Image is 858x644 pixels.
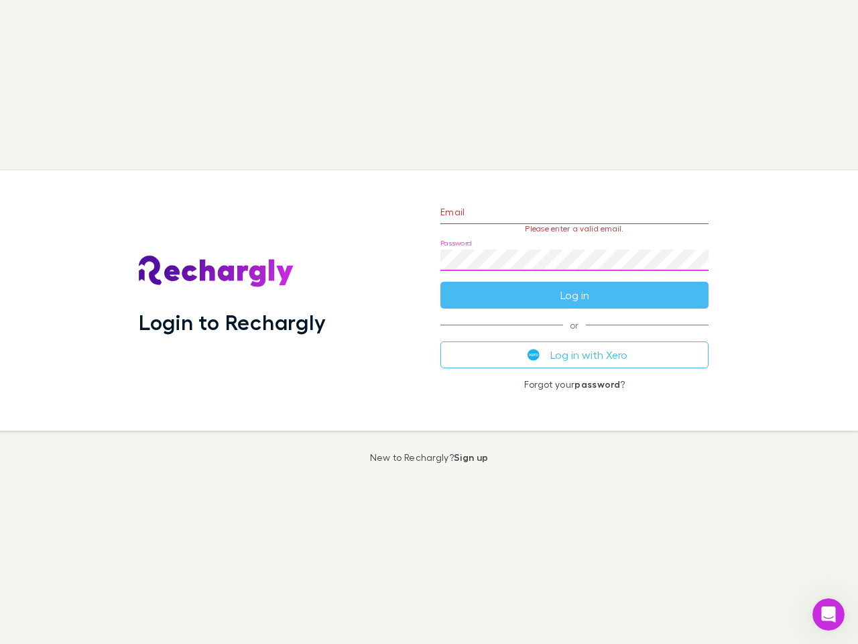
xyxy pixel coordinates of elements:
[440,238,472,248] label: Password
[440,379,709,390] p: Forgot your ?
[139,309,326,335] h1: Login to Rechargly
[440,224,709,233] p: Please enter a valid email.
[528,349,540,361] img: Xero's logo
[440,282,709,309] button: Log in
[454,451,488,463] a: Sign up
[440,341,709,368] button: Log in with Xero
[574,378,620,390] a: password
[139,256,294,288] img: Rechargly's Logo
[370,452,489,463] p: New to Rechargly?
[812,598,845,631] iframe: Intercom live chat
